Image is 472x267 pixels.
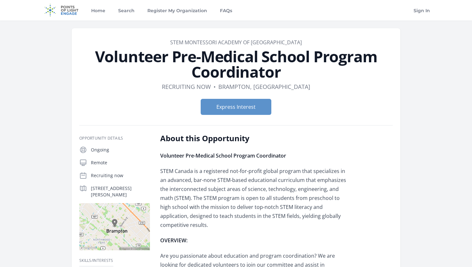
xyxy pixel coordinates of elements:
strong: OVERVIEW: [160,237,188,244]
h2: About this Opportunity [160,133,348,143]
strong: Volunteer Pre-Medical School Program Coordinator [160,152,286,159]
p: Recruiting now [91,172,150,179]
h1: Volunteer Pre-Medical School Program Coordinator [79,49,393,80]
button: Express Interest [201,99,271,115]
p: STEM Canada is a registered not-for-profit global program that specializes in an advanced, bar-no... [160,167,348,229]
p: Remote [91,159,150,166]
p: [STREET_ADDRESS][PERSON_NAME] [91,185,150,198]
img: Map [79,203,150,250]
h3: Opportunity Details [79,136,150,141]
p: Ongoing [91,147,150,153]
div: • [214,82,216,91]
a: STEM Montessori Academy of [GEOGRAPHIC_DATA] [170,39,302,46]
dd: Recruiting now [162,82,211,91]
dd: Brampton, [GEOGRAPHIC_DATA] [218,82,310,91]
h3: Skills/Interests [79,258,150,263]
